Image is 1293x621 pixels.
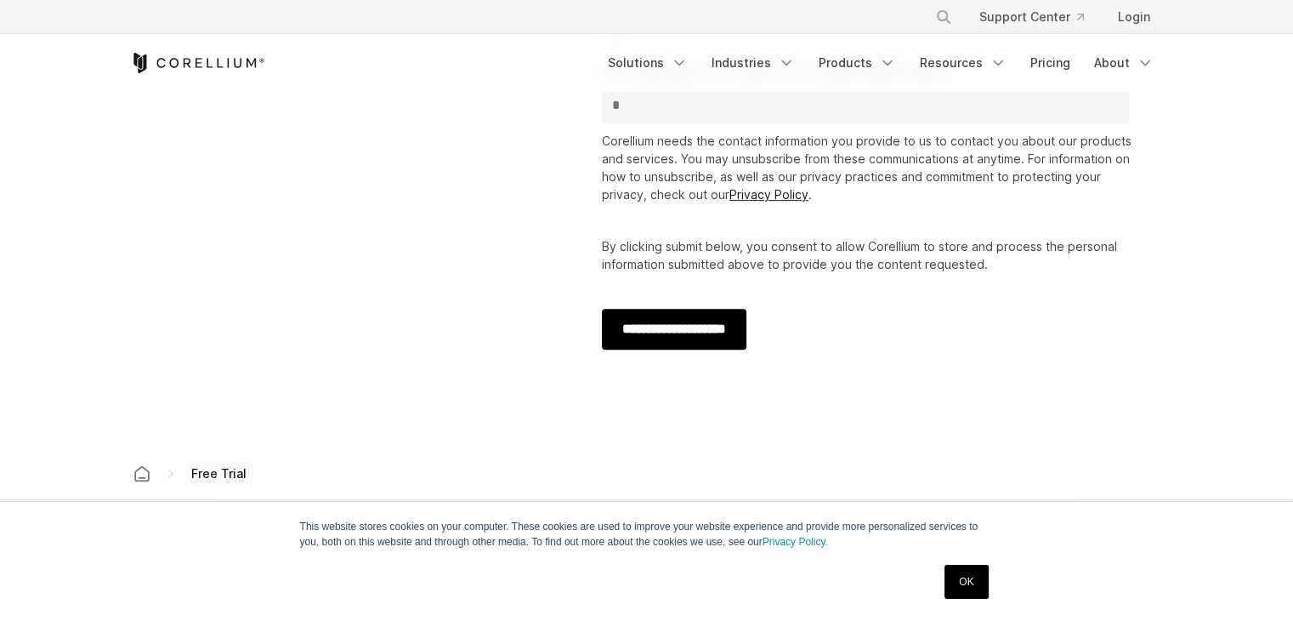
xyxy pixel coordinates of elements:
p: By clicking submit below, you consent to allow Corellium to store and process the personal inform... [602,237,1137,273]
a: Privacy Policy. [763,536,828,548]
a: Corellium Home [130,53,265,73]
a: Privacy Policy [729,187,808,202]
button: Search [928,2,959,32]
a: About [1084,48,1164,78]
span: Free Trial [184,462,253,486]
a: OK [944,565,988,599]
a: Corellium home [127,462,157,486]
div: Navigation Menu [598,48,1164,78]
a: Login [1104,2,1164,32]
p: This website stores cookies on your computer. These cookies are used to improve your website expe... [300,519,994,550]
a: Products [808,48,906,78]
a: Support Center [966,2,1097,32]
p: Corellium needs the contact information you provide to us to contact you about our products and s... [602,132,1137,203]
a: Solutions [598,48,698,78]
div: Navigation Menu [915,2,1164,32]
a: Industries [701,48,805,78]
a: Pricing [1020,48,1080,78]
a: Resources [910,48,1017,78]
